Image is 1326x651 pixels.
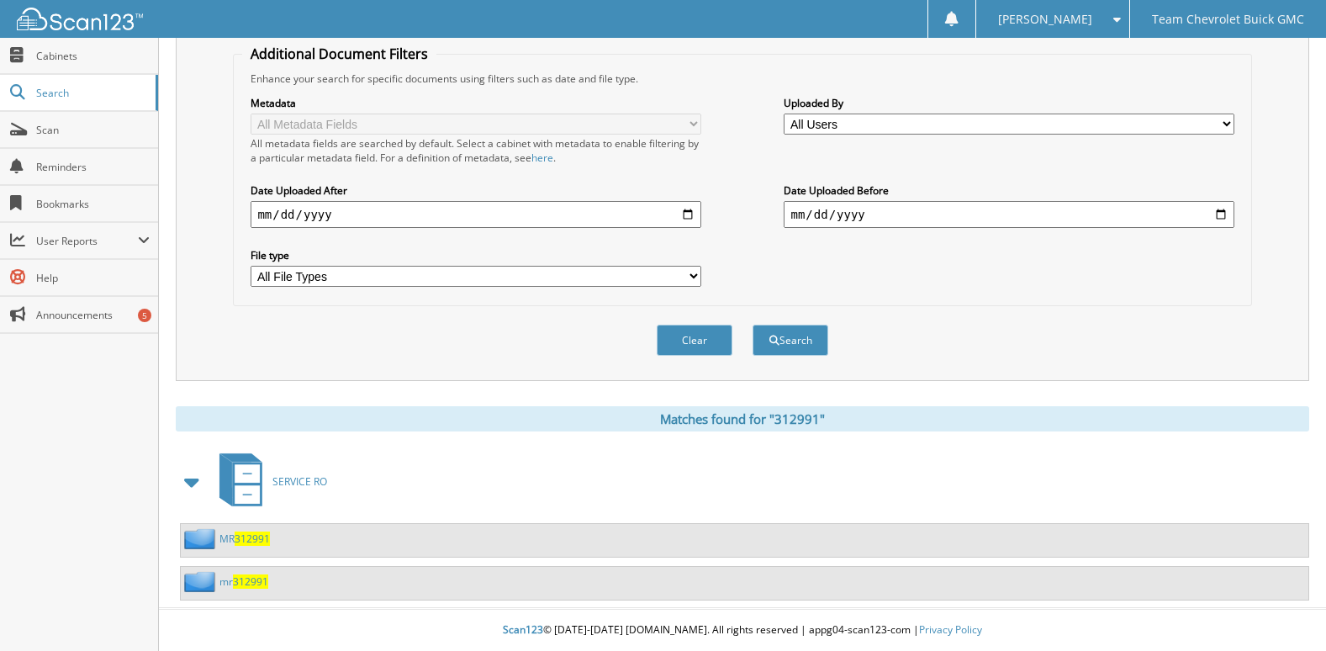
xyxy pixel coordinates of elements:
[784,183,1234,198] label: Date Uploaded Before
[251,201,700,228] input: start
[138,309,151,322] div: 5
[233,574,268,589] span: 312991
[36,234,138,248] span: User Reports
[251,248,700,262] label: File type
[531,151,553,165] a: here
[17,8,143,30] img: scan123-logo-white.svg
[36,197,150,211] span: Bookmarks
[184,571,219,592] img: folder2.png
[1152,14,1304,24] span: Team Chevrolet Buick GMC
[919,622,982,637] a: Privacy Policy
[36,123,150,137] span: Scan
[36,86,147,100] span: Search
[219,574,268,589] a: mr312991
[242,71,1242,86] div: Enhance your search for specific documents using filters such as date and file type.
[503,622,543,637] span: Scan123
[242,45,436,63] legend: Additional Document Filters
[251,96,700,110] label: Metadata
[209,448,327,515] a: SERVICE RO
[219,532,270,546] a: MR312991
[235,532,270,546] span: 312991
[753,325,828,356] button: Search
[1242,570,1326,651] iframe: Chat Widget
[657,325,732,356] button: Clear
[272,474,327,489] span: SERVICE RO
[36,49,150,63] span: Cabinets
[36,160,150,174] span: Reminders
[176,406,1309,431] div: Matches found for "312991"
[184,528,219,549] img: folder2.png
[159,610,1326,651] div: © [DATE]-[DATE] [DOMAIN_NAME]. All rights reserved | appg04-scan123-com |
[36,271,150,285] span: Help
[998,14,1092,24] span: [PERSON_NAME]
[251,136,700,165] div: All metadata fields are searched by default. Select a cabinet with metadata to enable filtering b...
[784,201,1234,228] input: end
[36,308,150,322] span: Announcements
[251,183,700,198] label: Date Uploaded After
[784,96,1234,110] label: Uploaded By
